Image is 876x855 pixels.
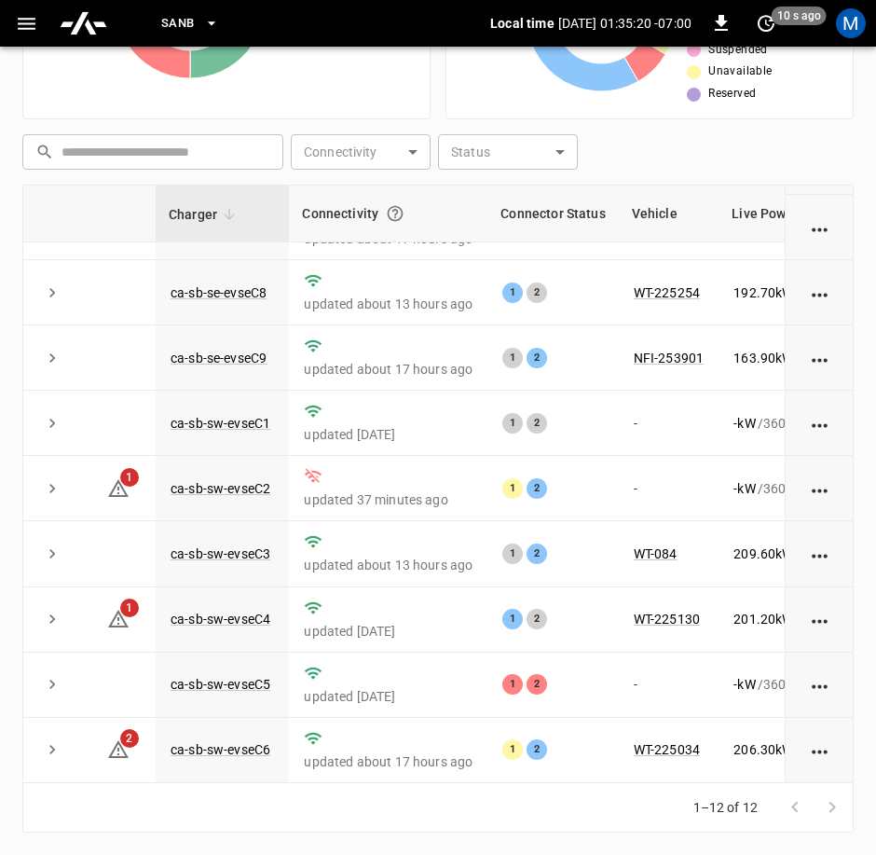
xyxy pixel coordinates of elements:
[169,203,241,226] span: Charger
[808,740,831,759] div: action cell options
[304,295,472,313] p: updated about 13 hours ago
[38,344,66,372] button: expand row
[120,729,139,748] span: 2
[502,348,523,368] div: 1
[808,349,831,367] div: action cell options
[558,14,691,33] p: [DATE] 01:35:20 -07:00
[59,6,108,41] img: ampcontrol.io logo
[107,480,130,495] a: 1
[502,739,523,760] div: 1
[304,556,472,574] p: updated about 13 hours ago
[634,612,700,627] a: WT-225130
[502,283,523,303] div: 1
[120,599,139,617] span: 1
[527,283,547,303] div: 2
[502,674,523,695] div: 1
[527,348,547,368] div: 2
[808,610,831,628] div: action cell options
[527,544,547,564] div: 2
[634,285,700,300] a: WT-225254
[171,612,270,627] a: ca-sb-sw-evseC4
[751,8,781,38] button: set refresh interval
[733,545,842,563] div: / 360 kW
[38,736,66,764] button: expand row
[708,62,772,81] span: Unavailable
[808,218,831,237] div: action cell options
[733,675,755,694] p: - kW
[733,610,793,628] p: 201.20 kW
[808,479,831,498] div: action cell options
[733,349,842,367] div: / 360 kW
[733,283,842,302] div: / 360 kW
[634,546,678,561] a: WT-084
[154,6,226,42] button: SanB
[304,425,472,444] p: updated [DATE]
[772,7,827,25] span: 10 s ago
[502,413,523,434] div: 1
[634,351,705,365] a: NFI-253901
[708,41,768,60] span: Suspended
[378,197,412,230] button: Connection between the charger and our software.
[619,456,719,521] td: -
[733,610,842,628] div: / 360 kW
[708,85,756,103] span: Reserved
[733,283,793,302] p: 192.70 kW
[808,545,831,563] div: action cell options
[38,670,66,698] button: expand row
[38,475,66,503] button: expand row
[171,285,267,300] a: ca-sb-se-evseC8
[733,740,793,759] p: 206.30 kW
[619,186,719,242] th: Vehicle
[693,798,759,817] p: 1–12 of 12
[733,479,842,498] div: / 360 kW
[304,687,472,706] p: updated [DATE]
[161,13,195,34] span: SanB
[733,479,755,498] p: - kW
[733,545,793,563] p: 209.60 kW
[619,391,719,456] td: -
[304,360,472,379] p: updated about 17 hours ago
[171,481,270,496] a: ca-sb-sw-evseC2
[527,609,547,629] div: 2
[527,739,547,760] div: 2
[808,414,831,433] div: action cell options
[527,478,547,499] div: 2
[120,468,139,487] span: 1
[836,8,866,38] div: profile-icon
[733,349,793,367] p: 163.90 kW
[171,546,270,561] a: ca-sb-sw-evseC3
[171,351,267,365] a: ca-sb-se-evseC9
[302,197,474,230] div: Connectivity
[490,14,554,33] p: Local time
[719,186,856,242] th: Live Power
[733,414,842,433] div: / 360 kW
[171,416,270,431] a: ca-sb-sw-evseC1
[634,742,700,757] a: WT-225034
[487,186,618,242] th: Connector Status
[502,478,523,499] div: 1
[527,674,547,695] div: 2
[107,611,130,626] a: 1
[733,414,755,433] p: - kW
[733,675,842,694] div: / 360 kW
[304,490,472,509] p: updated 37 minutes ago
[527,413,547,434] div: 2
[38,409,66,437] button: expand row
[38,540,66,568] button: expand row
[171,677,270,692] a: ca-sb-sw-evseC5
[38,279,66,307] button: expand row
[304,622,472,641] p: updated [DATE]
[808,675,831,694] div: action cell options
[502,609,523,629] div: 1
[171,742,270,757] a: ca-sb-sw-evseC6
[502,544,523,564] div: 1
[107,741,130,756] a: 2
[619,653,719,718] td: -
[38,605,66,633] button: expand row
[733,740,842,759] div: / 360 kW
[808,283,831,302] div: action cell options
[304,752,472,771] p: updated about 17 hours ago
